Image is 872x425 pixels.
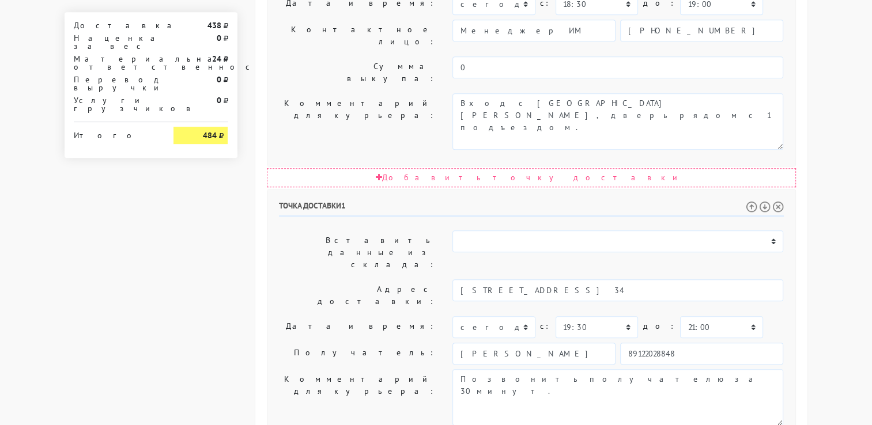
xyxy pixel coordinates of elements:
[270,56,444,89] label: Сумма выкупа:
[202,130,216,141] strong: 484
[452,343,616,365] input: Имя
[270,93,444,150] label: Комментарий для курьера:
[74,127,157,139] div: Итого
[216,74,221,85] strong: 0
[65,55,165,71] div: Материальная ответственность
[341,200,346,211] span: 1
[65,75,165,92] div: Перевод выручки
[267,168,796,187] div: Добавить точку доставки
[207,20,221,31] strong: 438
[65,21,165,29] div: Доставка
[270,316,444,338] label: Дата и время:
[216,95,221,105] strong: 0
[216,33,221,43] strong: 0
[65,34,165,50] div: Наценка за вес
[270,230,444,275] label: Вставить данные из склада:
[270,343,444,365] label: Получатель:
[270,279,444,312] label: Адрес доставки:
[620,343,783,365] input: Телефон
[540,316,551,336] label: c:
[212,54,221,64] strong: 24
[65,96,165,112] div: Услуги грузчиков
[270,20,444,52] label: Контактное лицо:
[452,20,616,41] input: Имя
[643,316,675,336] label: до:
[452,93,783,150] textarea: Вход с [GEOGRAPHIC_DATA][PERSON_NAME], дверь рядом с 1 подъездом.
[279,201,784,217] h6: Точка доставки
[620,20,783,41] input: Телефон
